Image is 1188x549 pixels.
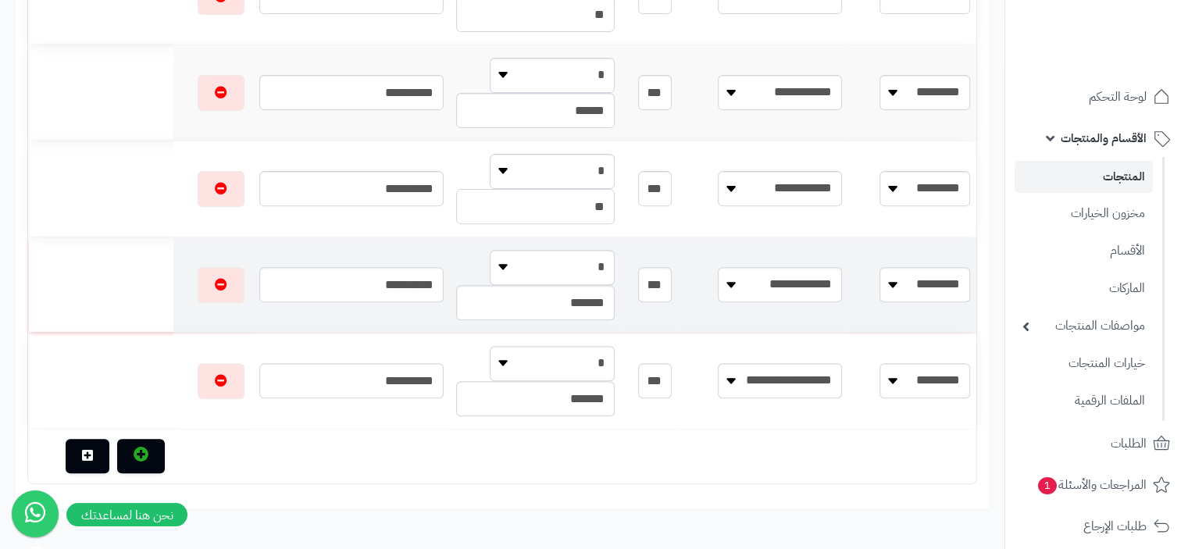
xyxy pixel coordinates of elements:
a: الأقسام [1015,234,1153,268]
span: الطلبات [1111,433,1147,455]
a: خيارات المنتجات [1015,347,1153,380]
a: الماركات [1015,272,1153,305]
a: المراجعات والأسئلة1 [1015,466,1179,504]
a: المنتجات [1015,161,1153,193]
span: المراجعات والأسئلة [1036,474,1147,496]
a: الملفات الرقمية [1015,384,1153,418]
span: 1 [1038,477,1057,494]
a: طلبات الإرجاع [1015,508,1179,545]
span: لوحة التحكم [1089,86,1147,108]
span: طلبات الإرجاع [1083,515,1147,537]
a: الطلبات [1015,425,1179,462]
a: مخزون الخيارات [1015,197,1153,230]
a: مواصفات المنتجات [1015,309,1153,343]
a: لوحة التحكم [1015,78,1179,116]
span: الأقسام والمنتجات [1061,127,1147,149]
